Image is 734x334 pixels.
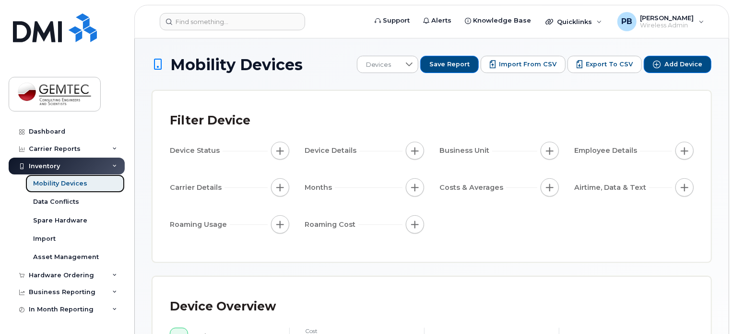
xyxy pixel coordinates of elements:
[499,60,556,69] span: Import from CSV
[439,146,492,156] span: Business Unit
[664,60,702,69] span: Add Device
[481,56,566,73] button: Import from CSV
[586,60,633,69] span: Export to CSV
[170,108,250,133] div: Filter Device
[305,220,358,230] span: Roaming Cost
[305,183,335,193] span: Months
[357,56,400,74] span: Devices
[574,183,649,193] span: Airtime, Data & Text
[170,220,230,230] span: Roaming Usage
[170,56,303,73] span: Mobility Devices
[568,56,642,73] button: Export to CSV
[420,56,479,73] button: Save Report
[439,183,506,193] span: Costs & Averages
[305,328,409,334] h4: cost
[644,56,711,73] button: Add Device
[170,294,276,319] div: Device Overview
[305,146,359,156] span: Device Details
[170,183,225,193] span: Carrier Details
[574,146,640,156] span: Employee Details
[429,60,470,69] span: Save Report
[170,146,223,156] span: Device Status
